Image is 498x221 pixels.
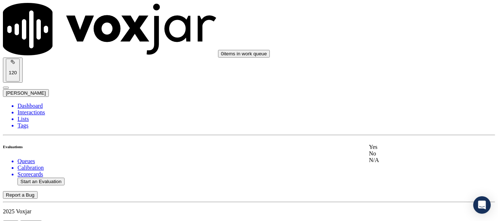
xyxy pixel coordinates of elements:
[3,208,495,215] p: 2025 Voxjar
[17,158,495,165] a: Queues
[17,171,495,178] a: Scorecards
[3,145,495,149] h6: Evaluations
[3,58,23,83] button: 120
[17,109,495,116] a: Interactions
[6,90,46,96] span: [PERSON_NAME]
[17,165,495,171] a: Calibration
[6,59,20,82] button: 120
[3,3,217,55] img: voxjar logo
[3,191,38,199] button: Report a Bug
[369,144,462,150] div: Yes
[17,178,65,185] button: Start an Evaluation
[473,196,491,214] div: Open Intercom Messenger
[369,150,462,157] div: No
[369,157,462,163] div: N/A
[3,89,49,97] button: [PERSON_NAME]
[218,50,270,58] button: 0items in work queue
[9,70,17,75] p: 120
[17,103,495,109] a: Dashboard
[17,116,495,122] a: Lists
[17,122,495,129] a: Tags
